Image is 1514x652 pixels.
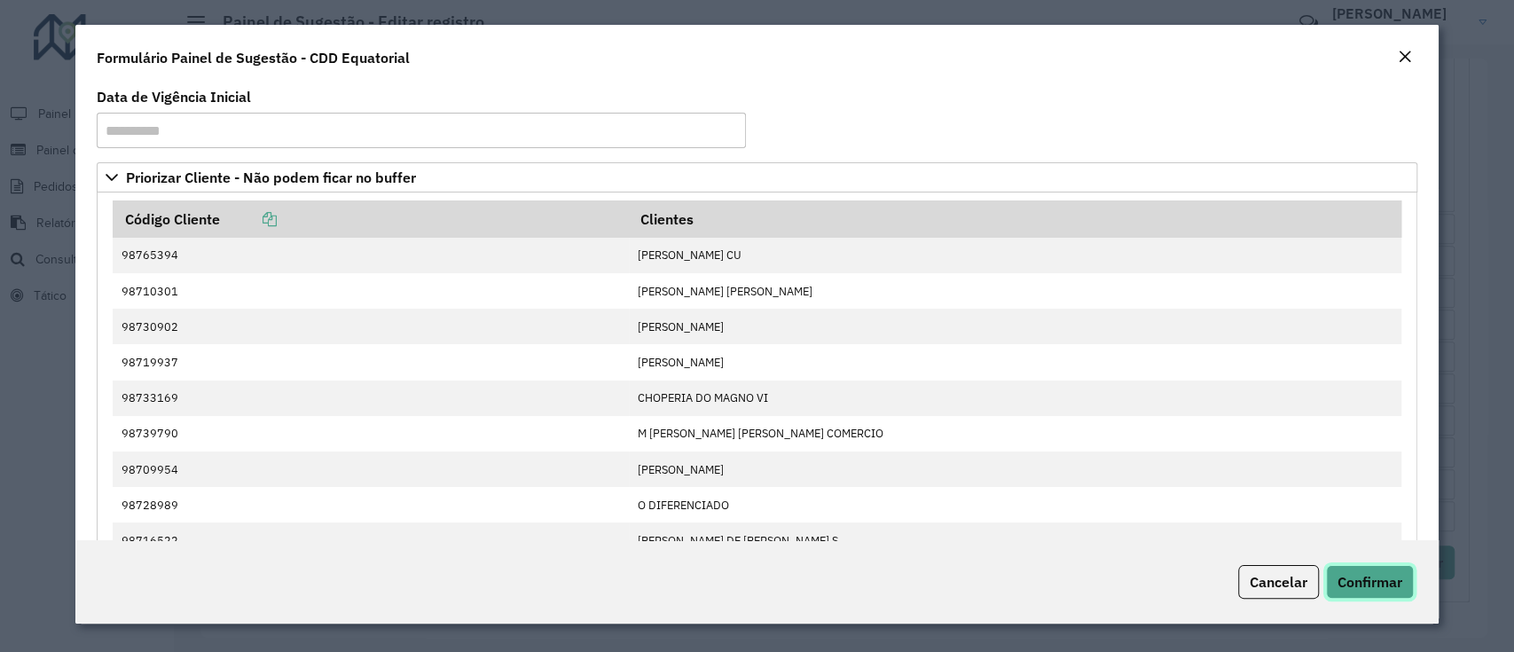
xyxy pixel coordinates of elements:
td: [PERSON_NAME] [629,309,1402,344]
td: 98739790 [113,416,629,452]
td: 98709954 [113,452,629,487]
span: Cancelar [1250,573,1307,591]
td: 98719937 [113,344,629,380]
th: Código Cliente [113,200,629,238]
span: Priorizar Cliente - Não podem ficar no buffer [126,170,416,185]
th: Clientes [629,200,1402,238]
td: 98730902 [113,309,629,344]
td: [PERSON_NAME] [629,452,1402,487]
td: M [PERSON_NAME] [PERSON_NAME] COMERCIO [629,416,1402,452]
button: Cancelar [1238,565,1319,599]
button: Close [1392,46,1417,69]
td: [PERSON_NAME] [629,344,1402,380]
button: Confirmar [1326,565,1414,599]
td: 98728989 [113,487,629,522]
td: 98733169 [113,381,629,416]
em: Fechar [1398,50,1412,64]
td: [PERSON_NAME] [PERSON_NAME] [629,273,1402,309]
td: 98710301 [113,273,629,309]
a: Priorizar Cliente - Não podem ficar no buffer [97,162,1416,192]
td: [PERSON_NAME] DE [PERSON_NAME] S [629,522,1402,558]
label: Data de Vigência Inicial [97,86,251,107]
a: Copiar [220,210,277,228]
span: Confirmar [1337,573,1402,591]
h4: Formulário Painel de Sugestão - CDD Equatorial [97,47,410,68]
td: CHOPERIA DO MAGNO VI [629,381,1402,416]
td: 98716522 [113,522,629,558]
td: [PERSON_NAME] CU [629,238,1402,273]
td: 98765394 [113,238,629,273]
td: O DIFERENCIADO [629,487,1402,522]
